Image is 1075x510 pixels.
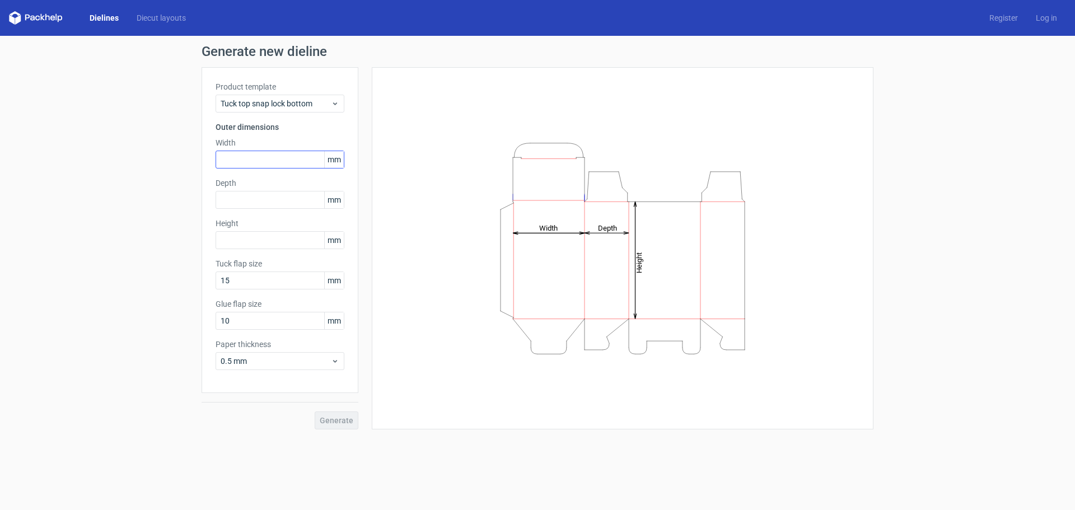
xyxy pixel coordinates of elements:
[216,137,344,148] label: Width
[81,12,128,24] a: Dielines
[216,81,344,92] label: Product template
[324,272,344,289] span: mm
[221,355,331,367] span: 0.5 mm
[324,191,344,208] span: mm
[216,339,344,350] label: Paper thickness
[324,232,344,249] span: mm
[202,45,873,58] h1: Generate new dieline
[324,312,344,329] span: mm
[216,258,344,269] label: Tuck flap size
[635,252,643,273] tspan: Height
[216,298,344,310] label: Glue flap size
[1027,12,1066,24] a: Log in
[128,12,195,24] a: Diecut layouts
[598,223,617,232] tspan: Depth
[216,121,344,133] h3: Outer dimensions
[216,177,344,189] label: Depth
[221,98,331,109] span: Tuck top snap lock bottom
[980,12,1027,24] a: Register
[324,151,344,168] span: mm
[216,218,344,229] label: Height
[539,223,558,232] tspan: Width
